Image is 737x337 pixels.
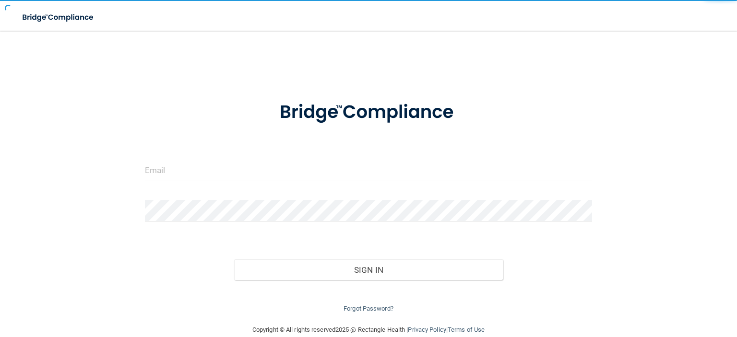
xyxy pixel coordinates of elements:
[408,326,446,333] a: Privacy Policy
[14,8,103,27] img: bridge_compliance_login_screen.278c3ca4.svg
[145,160,592,181] input: Email
[261,88,477,137] img: bridge_compliance_login_screen.278c3ca4.svg
[448,326,485,333] a: Terms of Use
[344,305,393,312] a: Forgot Password?
[234,259,502,280] button: Sign In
